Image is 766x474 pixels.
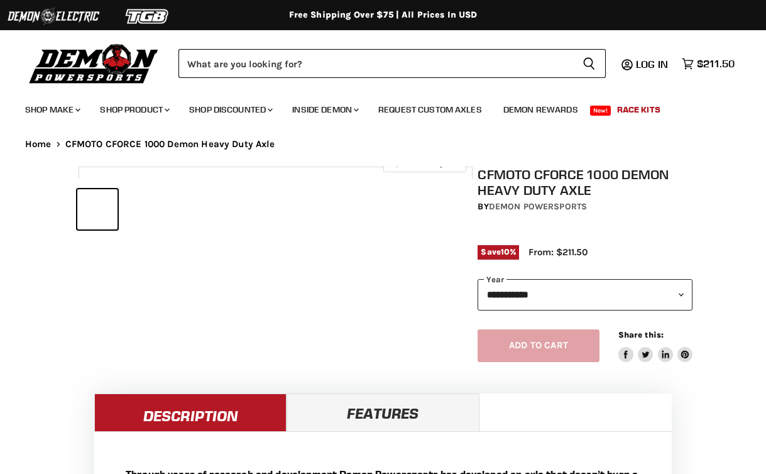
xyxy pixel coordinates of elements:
a: Home [25,139,52,150]
a: Description [94,394,287,431]
span: 10 [501,247,510,256]
a: Log in [630,58,676,70]
span: Click to expand [390,158,459,168]
a: Shop Discounted [180,97,280,123]
input: Search [178,49,572,78]
span: Share this: [618,330,664,339]
a: Race Kits [608,97,670,123]
ul: Main menu [16,92,731,123]
button: IMAGE thumbnail [77,189,118,229]
a: Shop Product [90,97,177,123]
img: TGB Logo 2 [101,4,195,28]
img: Demon Powersports [25,41,163,85]
form: Product [178,49,606,78]
span: New! [590,106,611,116]
a: Demon Powersports [489,201,587,212]
aside: Share this: [618,329,693,363]
div: by [478,200,692,214]
span: CFMOTO CFORCE 1000 Demon Heavy Duty Axle [65,139,275,150]
button: Search [572,49,606,78]
a: $211.50 [676,55,741,73]
img: Demon Electric Logo 2 [6,4,101,28]
a: Demon Rewards [494,97,588,123]
span: From: $211.50 [528,246,588,258]
a: Inside Demon [283,97,366,123]
a: Shop Make [16,97,88,123]
select: year [478,279,692,310]
h1: CFMOTO CFORCE 1000 Demon Heavy Duty Axle [478,167,692,198]
span: Save % [478,245,519,259]
a: Request Custom Axles [369,97,491,123]
span: Log in [636,58,668,70]
a: Features [287,394,479,431]
span: $211.50 [697,58,735,70]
